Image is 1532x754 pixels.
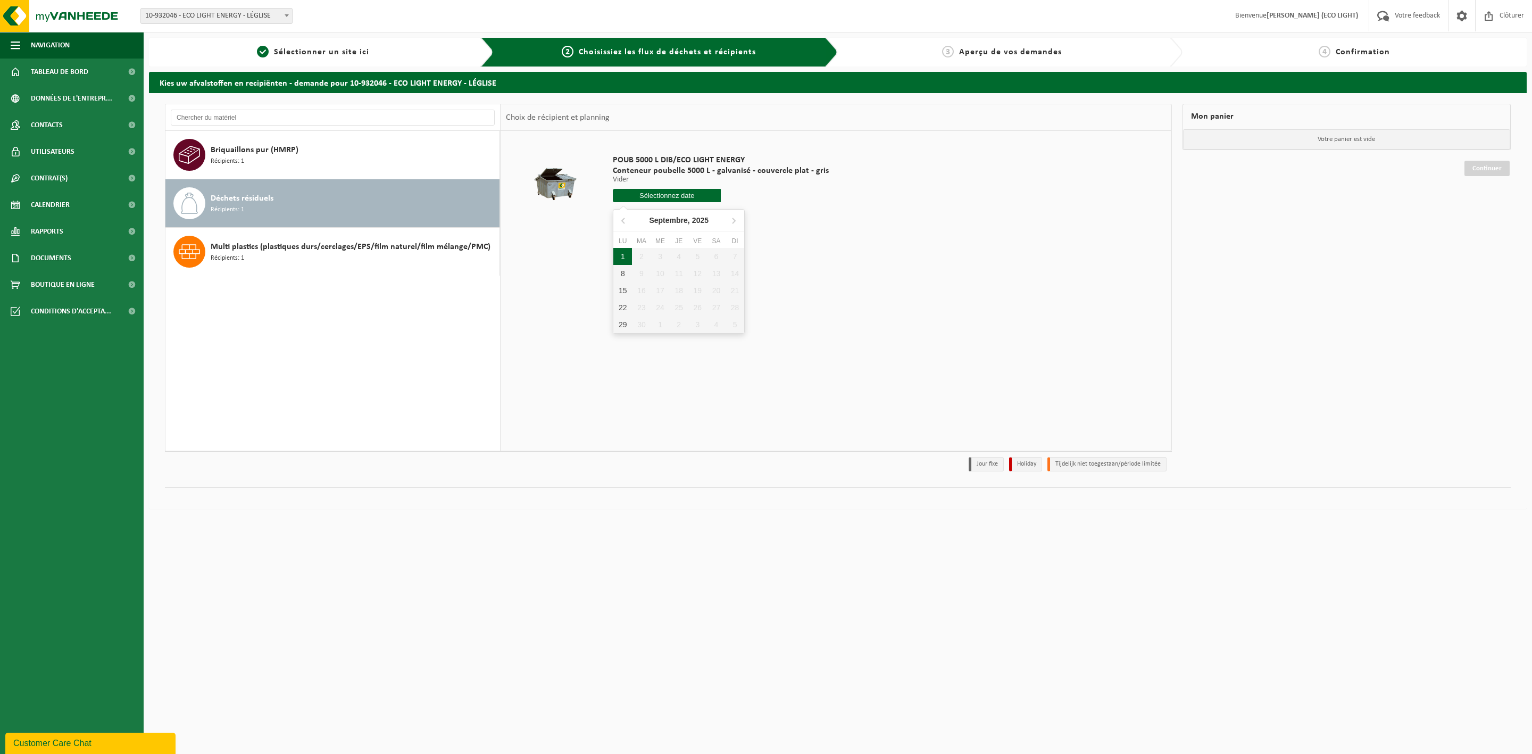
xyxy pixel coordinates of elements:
span: Briquaillons pur (HMRP) [211,144,298,156]
span: Conditions d'accepta... [31,298,111,325]
div: Di [726,236,744,246]
span: Récipients: 1 [211,156,244,167]
div: Mon panier [1183,104,1511,129]
input: Chercher du matériel [171,110,495,126]
span: Documents [31,245,71,271]
span: Sélectionner un site ici [274,48,369,56]
span: Contacts [31,112,63,138]
span: Déchets résiduels [211,192,273,205]
p: Votre panier est vide [1183,129,1511,150]
strong: [PERSON_NAME] (ECO LIGHT) [1267,12,1358,20]
span: 2 [562,46,573,57]
div: Septembre, [645,212,713,229]
div: 22 [613,299,632,316]
div: Choix de récipient et planning [501,104,615,131]
li: Holiday [1009,457,1042,471]
span: 10-932046 - ECO LIGHT ENERGY - LÉGLISE [140,8,293,24]
a: Continuer [1464,161,1510,176]
div: Ma [632,236,651,246]
i: 2025 [692,217,709,224]
div: Sa [707,236,726,246]
li: Jour fixe [969,457,1004,471]
span: Rapports [31,218,63,245]
input: Sélectionnez date [613,189,721,202]
div: Ve [688,236,707,246]
li: Tijdelijk niet toegestaan/période limitée [1047,457,1167,471]
iframe: chat widget [5,731,178,754]
div: 15 [613,282,632,299]
span: Contrat(s) [31,165,68,192]
a: 1Sélectionner un site ici [154,46,472,59]
button: Briquaillons pur (HMRP) Récipients: 1 [165,131,500,179]
span: 3 [942,46,954,57]
span: Choisissiez les flux de déchets et récipients [579,48,756,56]
span: Récipients: 1 [211,205,244,215]
span: Boutique en ligne [31,271,95,298]
div: Lu [613,236,632,246]
div: 29 [613,316,632,333]
span: 4 [1319,46,1330,57]
span: Récipients: 1 [211,253,244,263]
span: Utilisateurs [31,138,74,165]
span: Confirmation [1336,48,1390,56]
p: Vider [613,176,829,184]
div: 1 [613,248,632,265]
span: Multi plastics (plastiques durs/cerclages/EPS/film naturel/film mélange/PMC) [211,241,490,253]
span: Navigation [31,32,70,59]
span: POUB 5000 L DIB/ECO LIGHT ENERGY [613,155,829,165]
h2: Kies uw afvalstoffen en recipiënten - demande pour 10-932046 - ECO LIGHT ENERGY - LÉGLISE [149,72,1527,93]
span: Données de l'entrepr... [31,85,112,112]
span: Calendrier [31,192,70,218]
span: Tableau de bord [31,59,88,85]
div: 8 [613,265,632,282]
div: Je [670,236,688,246]
div: Me [651,236,669,246]
span: Aperçu de vos demandes [959,48,1062,56]
button: Déchets résiduels Récipients: 1 [165,179,500,228]
button: Multi plastics (plastiques durs/cerclages/EPS/film naturel/film mélange/PMC) Récipients: 1 [165,228,500,276]
span: 1 [257,46,269,57]
span: 10-932046 - ECO LIGHT ENERGY - LÉGLISE [141,9,292,23]
span: Conteneur poubelle 5000 L - galvanisé - couvercle plat - gris [613,165,829,176]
